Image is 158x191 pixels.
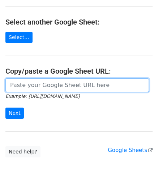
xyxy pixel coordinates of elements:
[5,18,153,26] h4: Select another Google Sheet:
[5,67,153,75] h4: Copy/paste a Google Sheet URL:
[5,32,33,43] a: Select...
[5,94,80,99] small: Example: [URL][DOMAIN_NAME]
[5,146,40,157] a: Need help?
[108,147,153,153] a: Google Sheets
[122,156,158,191] iframe: Chat Widget
[5,78,149,92] input: Paste your Google Sheet URL here
[5,108,24,119] input: Next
